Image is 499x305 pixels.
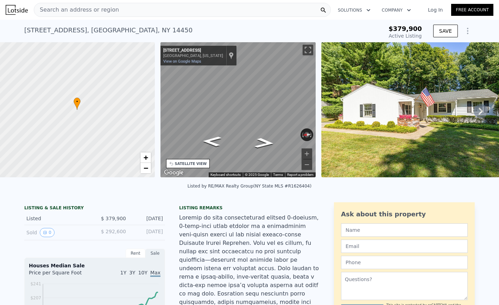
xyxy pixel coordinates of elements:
span: − [143,164,148,172]
path: Go North, Harvest Rd [194,134,229,148]
button: Rotate counterclockwise [301,128,304,141]
button: Zoom in [302,148,312,159]
span: © 2025 Google [245,173,269,177]
button: Solutions [332,4,376,17]
button: SAVE [433,25,458,37]
a: Zoom in [140,152,151,163]
div: LISTING & SALE HISTORY [24,205,165,212]
a: Report a problem [287,173,314,177]
div: Houses Median Sale [29,262,160,269]
button: Keyboard shortcuts [210,172,241,177]
span: 1Y [120,270,126,275]
input: Phone [341,256,468,269]
button: Show Options [461,24,475,38]
button: Company [376,4,417,17]
button: View historical data [40,228,55,237]
div: Listed [26,215,89,222]
div: [STREET_ADDRESS] , [GEOGRAPHIC_DATA] , NY 14450 [24,25,192,35]
div: Map [160,42,316,177]
button: Toggle fullscreen view [303,45,313,55]
span: $ 379,900 [101,216,126,221]
div: [GEOGRAPHIC_DATA], [US_STATE] [163,53,223,58]
div: Rent [126,249,145,258]
div: • [74,97,81,110]
div: Listed by RE/MAX Realty Group (NY State MLS #R1626404) [188,184,311,189]
a: Free Account [451,4,493,16]
div: Sale [145,249,165,258]
div: Listing remarks [179,205,320,211]
img: Google [162,168,185,177]
span: 3Y [129,270,135,275]
input: Name [341,223,468,237]
div: [DATE] [132,215,163,222]
div: Price per Square Foot [29,269,95,280]
a: Terms [273,173,283,177]
span: 10Y [138,270,147,275]
div: SATELLITE VIEW [175,161,207,166]
path: Go South, Harvest Rd [246,135,283,151]
a: View on Google Maps [163,59,201,64]
span: Max [150,270,160,277]
div: [STREET_ADDRESS] [163,48,223,53]
button: Zoom out [302,159,312,170]
div: Sold [26,228,89,237]
span: + [143,153,148,162]
a: Open this area in Google Maps (opens a new window) [162,168,185,177]
div: Ask about this property [341,209,468,219]
input: Email [341,240,468,253]
span: • [74,99,81,105]
tspan: $241 [30,281,41,286]
div: Street View [160,42,316,177]
img: Lotside [6,5,28,15]
span: Search an address or region [34,6,119,14]
span: $379,900 [389,25,422,32]
button: Reset the view [301,132,314,138]
span: Active Listing [389,33,422,39]
tspan: $207 [30,296,41,300]
div: [DATE] [132,228,163,237]
a: Show location on map [229,52,234,59]
button: Rotate clockwise [310,128,314,141]
a: Log In [419,6,451,13]
span: $ 292,600 [101,229,126,234]
a: Zoom out [140,163,151,173]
